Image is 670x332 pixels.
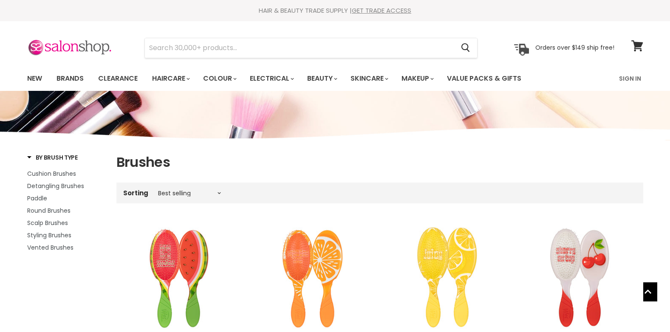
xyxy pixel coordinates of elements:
[116,153,643,171] h1: Brushes
[50,70,90,87] a: Brands
[393,224,501,332] img: WetBrush Pro Detangler Tutti Frutti - Lemon
[243,70,299,87] a: Electrical
[535,44,614,51] p: Orders over $149 ship free!
[27,153,78,162] h3: By Brush Type
[123,189,148,197] label: Sorting
[92,70,144,87] a: Clearance
[301,70,342,87] a: Beauty
[27,206,71,215] span: Round Brushes
[27,182,84,190] span: Detangling Brushes
[27,181,106,191] a: Detangling Brushes
[27,231,106,240] a: Styling Brushes
[144,38,478,58] form: Product
[344,70,393,87] a: Skincare
[27,169,106,178] a: Cushion Brushes
[146,70,195,87] a: Haircare
[27,219,68,227] span: Scalp Brushes
[27,169,76,178] span: Cushion Brushes
[145,38,455,58] input: Search
[614,70,646,87] a: Sign In
[27,243,106,252] a: Vented Brushes
[27,243,74,252] span: Vented Brushes
[352,6,411,15] a: GET TRADE ACCESS
[259,224,367,332] img: WetBrush Pro Detangler Tutti Frutti - Orange
[27,206,106,215] a: Round Brushes
[27,218,106,228] a: Scalp Brushes
[27,194,106,203] a: Paddle
[17,66,654,91] nav: Main
[17,6,654,15] div: HAIR & BEAUTY TRADE SUPPLY |
[21,70,48,87] a: New
[526,224,635,332] img: WetBrush Pro Detangler Tutti Frutti - Cherry
[197,70,242,87] a: Colour
[441,70,528,87] a: Value Packs & Gifts
[395,70,439,87] a: Makeup
[21,66,571,91] ul: Main menu
[27,231,71,239] span: Styling Brushes
[27,194,47,203] span: Paddle
[125,224,233,332] a: WetBrush Pro Detangler Tutti Frutti - Watermelon
[455,38,477,58] button: Search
